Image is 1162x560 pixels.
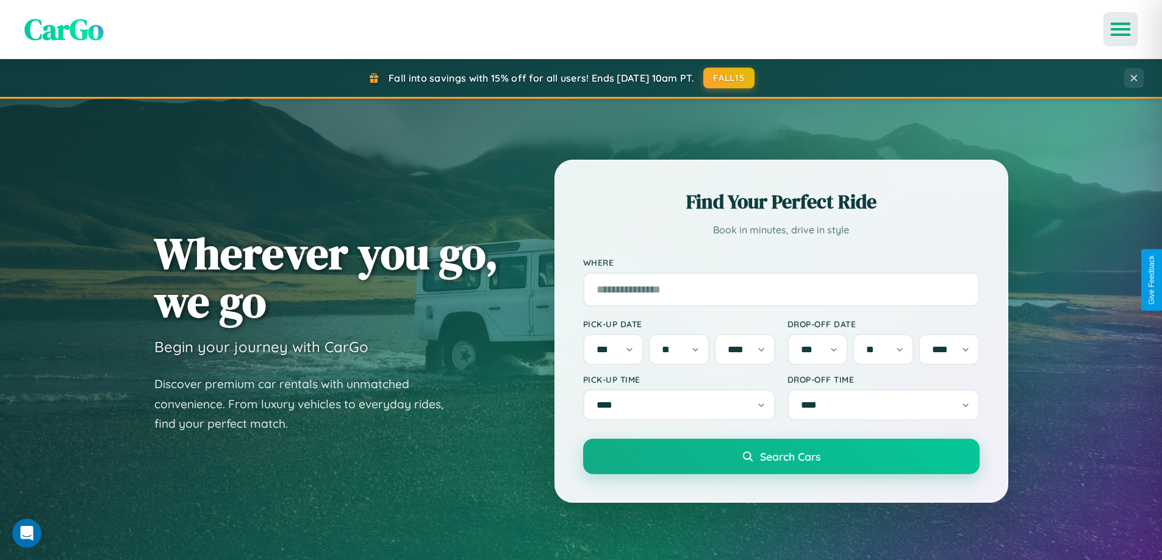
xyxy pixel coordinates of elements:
[12,519,41,548] iframe: Intercom live chat
[787,319,980,329] label: Drop-off Date
[583,257,980,268] label: Where
[787,374,980,385] label: Drop-off Time
[583,188,980,215] h2: Find Your Perfect Ride
[154,338,368,356] h3: Begin your journey with CarGo
[583,319,775,329] label: Pick-up Date
[703,68,755,88] button: FALL15
[24,9,104,49] span: CarGo
[1147,255,1156,305] div: Give Feedback
[583,439,980,474] button: Search Cars
[154,374,459,434] p: Discover premium car rentals with unmatched convenience. From luxury vehicles to everyday rides, ...
[583,374,775,385] label: Pick-up Time
[1103,12,1138,46] button: Open menu
[389,72,694,84] span: Fall into savings with 15% off for all users! Ends [DATE] 10am PT.
[154,229,498,325] h1: Wherever you go, we go
[760,450,820,463] span: Search Cars
[583,221,980,239] p: Book in minutes, drive in style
